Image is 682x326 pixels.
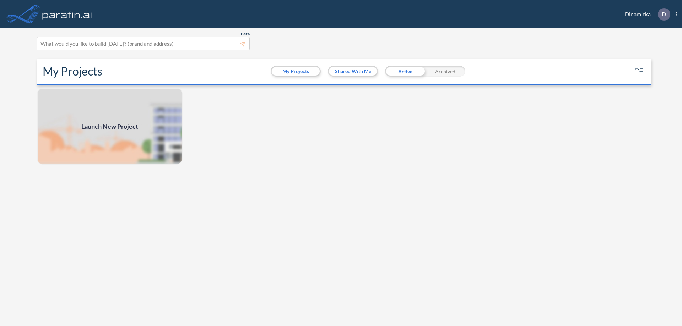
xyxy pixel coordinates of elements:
[329,67,377,76] button: Shared With Me
[634,66,645,77] button: sort
[614,8,677,21] div: Dinamicka
[385,66,425,77] div: Active
[241,31,250,37] span: Beta
[41,7,93,21] img: logo
[43,65,102,78] h2: My Projects
[81,122,138,131] span: Launch New Project
[37,88,183,165] img: add
[662,11,666,17] p: D
[37,88,183,165] a: Launch New Project
[272,67,320,76] button: My Projects
[425,66,465,77] div: Archived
